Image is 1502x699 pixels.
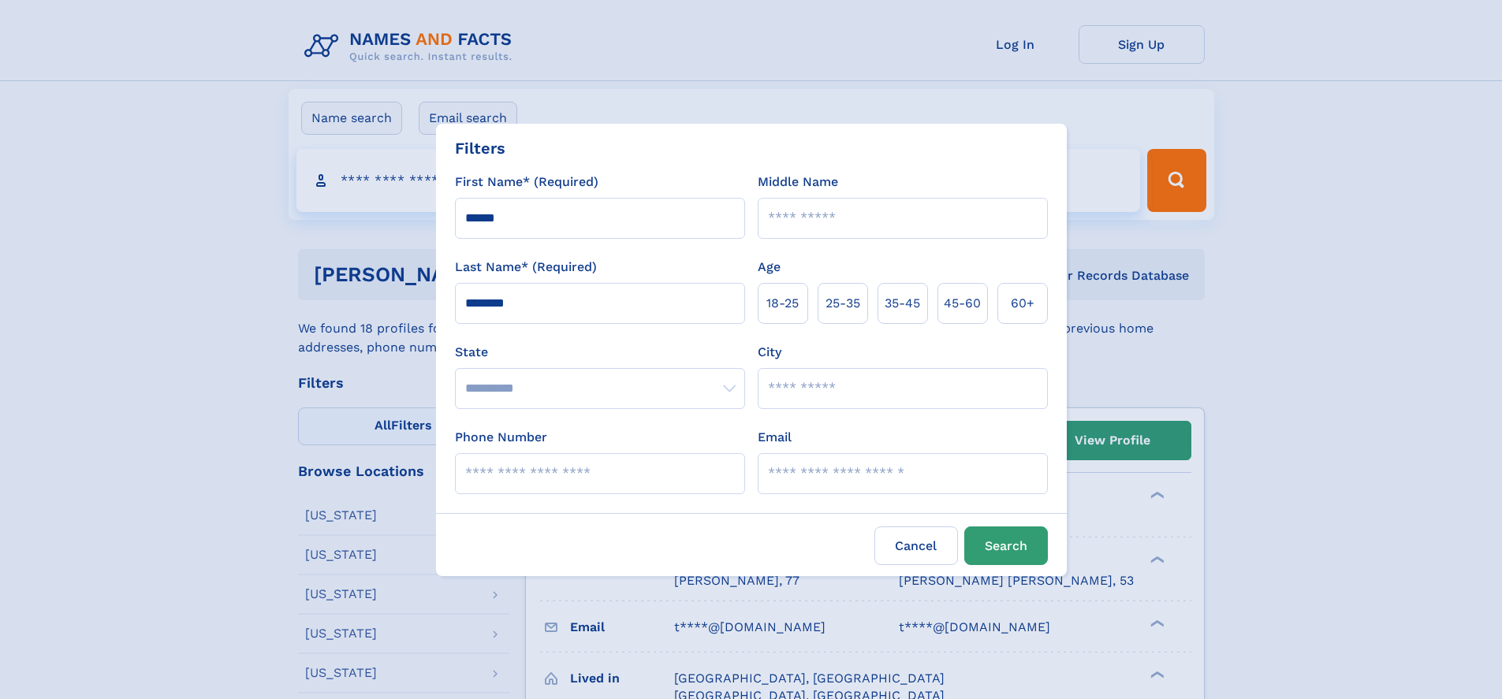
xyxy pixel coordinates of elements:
label: State [455,343,745,362]
label: Cancel [874,526,958,565]
span: 25‑35 [826,294,860,313]
label: Age [758,258,781,277]
label: Email [758,428,792,447]
label: Middle Name [758,173,838,191]
label: First Name* (Required) [455,173,598,191]
button: Search [964,526,1048,565]
span: 35‑45 [885,294,920,313]
span: 60+ [1011,294,1034,313]
label: City [758,343,781,362]
span: 18‑25 [766,294,799,313]
label: Last Name* (Required) [455,258,597,277]
span: 45‑60 [944,294,981,313]
div: Filters [455,136,505,160]
label: Phone Number [455,428,547,447]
